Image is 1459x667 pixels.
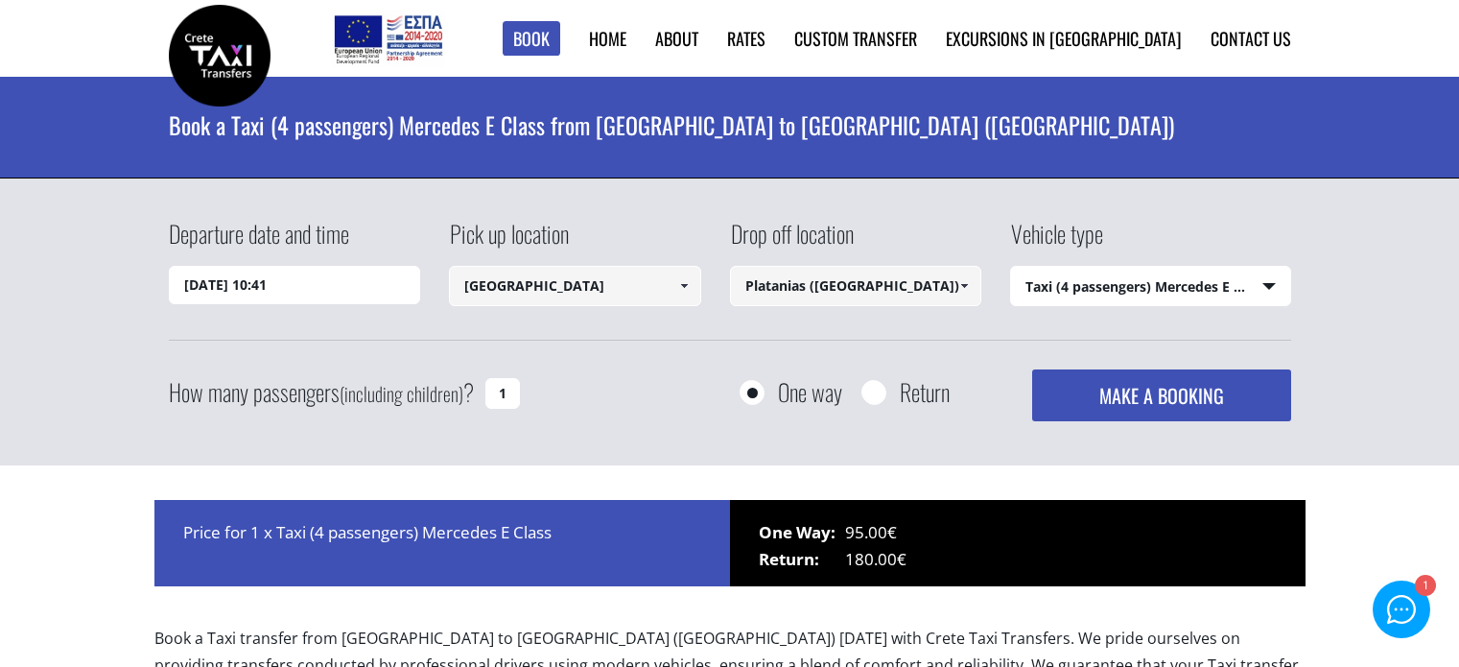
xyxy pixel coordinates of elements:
[1415,576,1436,597] div: 1
[759,519,845,546] span: One Way:
[169,77,1291,173] h1: Book a Taxi (4 passengers) Mercedes E Class from [GEOGRAPHIC_DATA] to [GEOGRAPHIC_DATA] ([GEOGRAP...
[900,380,950,404] label: Return
[1032,369,1290,421] button: MAKE A BOOKING
[169,217,349,266] label: Departure date and time
[668,266,699,306] a: Show All Items
[1211,26,1291,51] a: Contact us
[340,379,463,408] small: (including children)
[655,26,698,51] a: About
[727,26,765,51] a: Rates
[794,26,917,51] a: Custom Transfer
[730,266,982,306] input: Select drop-off location
[169,43,271,63] a: Crete Taxi Transfers | Book a Taxi transfer from Rethymnon city to Platanias (Chania) | Crete Tax...
[449,266,701,306] input: Select pickup location
[449,217,569,266] label: Pick up location
[949,266,980,306] a: Show All Items
[1010,217,1103,266] label: Vehicle type
[589,26,626,51] a: Home
[154,500,730,586] div: Price for 1 x Taxi (4 passengers) Mercedes E Class
[730,500,1306,586] div: 95.00€ 180.00€
[331,10,445,67] img: e-bannersEUERDF180X90.jpg
[759,546,845,573] span: Return:
[169,369,474,417] label: How many passengers ?
[503,21,560,57] a: Book
[730,217,854,266] label: Drop off location
[778,380,842,404] label: One way
[169,5,271,107] img: Crete Taxi Transfers | Book a Taxi transfer from Rethymnon city to Platanias (Chania) | Crete Tax...
[946,26,1182,51] a: Excursions in [GEOGRAPHIC_DATA]
[1011,267,1290,307] span: Taxi (4 passengers) Mercedes E Class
